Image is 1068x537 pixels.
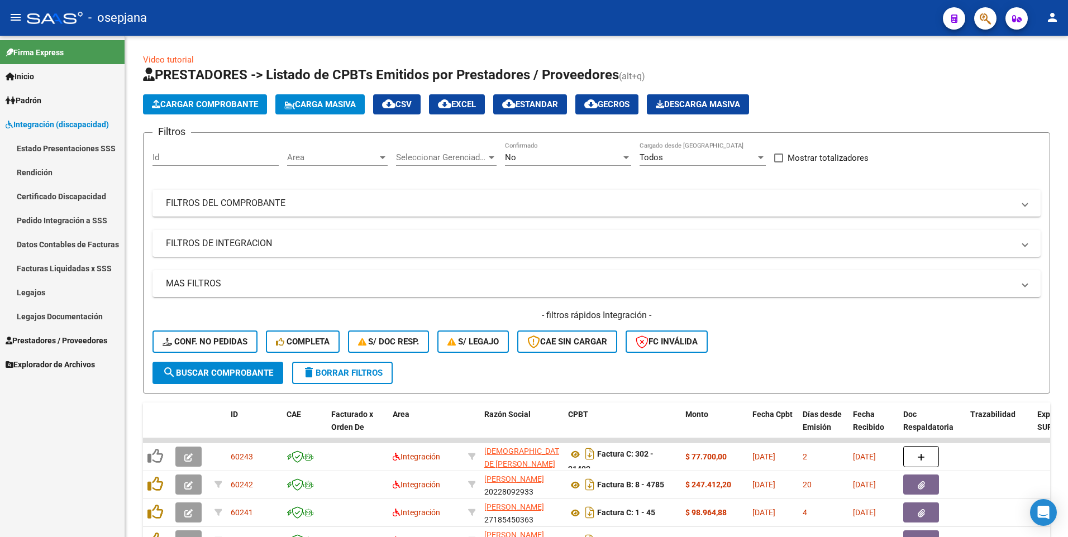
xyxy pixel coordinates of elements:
button: Completa [266,330,340,353]
button: Buscar Comprobante [152,362,283,384]
button: Estandar [493,94,567,114]
button: Carga Masiva [275,94,365,114]
button: Cargar Comprobante [143,94,267,114]
datatable-header-cell: Razón Social [480,402,564,452]
span: Area [393,410,409,419]
span: Integración [393,452,440,461]
div: 27185450363 [484,501,559,524]
span: Monto [685,410,708,419]
app-download-masive: Descarga masiva de comprobantes (adjuntos) [647,94,749,114]
datatable-header-cell: Area [388,402,464,452]
span: CSV [382,99,412,109]
datatable-header-cell: Doc Respaldatoria [899,402,966,452]
mat-icon: menu [9,11,22,24]
span: Padrón [6,94,41,107]
button: S/ legajo [437,330,509,353]
span: CAE [287,410,301,419]
span: Conf. no pedidas [163,337,247,347]
span: Firma Express [6,46,64,59]
button: CAE SIN CARGAR [517,330,617,353]
button: FC Inválida [626,330,708,353]
span: 60242 [231,480,253,489]
span: Razón Social [484,410,531,419]
button: Gecros [575,94,638,114]
i: Descargar documento [583,445,597,463]
button: Borrar Filtros [292,362,393,384]
mat-icon: cloud_download [502,97,516,111]
span: Inicio [6,70,34,83]
mat-icon: cloud_download [382,97,395,111]
span: Fecha Recibido [853,410,884,431]
span: 60243 [231,452,253,461]
strong: Factura B: 8 - 4785 [597,481,664,490]
a: Video tutorial [143,55,194,65]
button: CSV [373,94,421,114]
span: [DATE] [853,480,876,489]
span: [DATE] [752,508,775,517]
span: Area [287,152,378,162]
span: 60241 [231,508,253,517]
span: No [505,152,516,162]
span: Carga Masiva [284,99,356,109]
datatable-header-cell: Fecha Recibido [848,402,899,452]
span: Gecros [584,99,630,109]
i: Descargar documento [583,504,597,521]
mat-expansion-panel-header: MAS FILTROS [152,270,1041,297]
h3: Filtros [152,124,191,140]
span: Estandar [502,99,558,109]
span: 20 [803,480,812,489]
span: [DATE] [752,452,775,461]
button: Conf. no pedidas [152,330,258,353]
span: [PERSON_NAME] [484,502,544,511]
button: Descarga Masiva [647,94,749,114]
span: PRESTADORES -> Listado de CPBTs Emitidos por Prestadores / Proveedores [143,67,619,83]
mat-expansion-panel-header: FILTROS DE INTEGRACION [152,230,1041,257]
mat-icon: person [1046,11,1059,24]
strong: Factura C: 302 - 21402 [568,450,654,474]
mat-icon: cloud_download [438,97,451,111]
span: CPBT [568,410,588,419]
span: Todos [640,152,663,162]
datatable-header-cell: Fecha Cpbt [748,402,798,452]
span: Trazabilidad [970,410,1015,419]
mat-icon: search [163,366,176,379]
div: Open Intercom Messenger [1030,499,1057,526]
span: Completa [276,337,330,347]
span: Facturado x Orden De [331,410,373,431]
span: S/ Doc Resp. [358,337,419,347]
span: Integración (discapacidad) [6,118,109,131]
span: Prestadores / Proveedores [6,334,107,347]
span: EXCEL [438,99,476,109]
span: [DATE] [853,452,876,461]
datatable-header-cell: ID [226,402,282,452]
datatable-header-cell: CAE [282,402,327,452]
mat-icon: cloud_download [584,97,598,111]
span: [DATE] [853,508,876,517]
span: Descarga Masiva [656,99,740,109]
h4: - filtros rápidos Integración - [152,309,1041,322]
span: S/ legajo [447,337,499,347]
strong: Factura C: 1 - 45 [597,509,655,517]
span: [DATE] [752,480,775,489]
span: ID [231,410,238,419]
mat-panel-title: MAS FILTROS [166,277,1014,290]
span: Doc Respaldatoria [903,410,953,431]
span: Fecha Cpbt [752,410,793,419]
span: CAE SIN CARGAR [527,337,607,347]
mat-panel-title: FILTROS DEL COMPROBANTE [166,197,1014,209]
span: FC Inválida [636,337,698,347]
button: EXCEL [429,94,485,114]
datatable-header-cell: Monto [681,402,748,452]
span: - osepjana [88,6,147,30]
span: Cargar Comprobante [152,99,258,109]
i: Descargar documento [583,476,597,493]
mat-expansion-panel-header: FILTROS DEL COMPROBANTE [152,190,1041,217]
button: S/ Doc Resp. [348,330,430,353]
div: 20228092933 [484,473,559,496]
span: Integración [393,508,440,517]
span: Explorador de Archivos [6,358,95,371]
strong: $ 77.700,00 [685,452,727,461]
div: 30542337555 [484,445,559,468]
span: Seleccionar Gerenciador [396,152,487,162]
span: Días desde Emisión [803,410,842,431]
